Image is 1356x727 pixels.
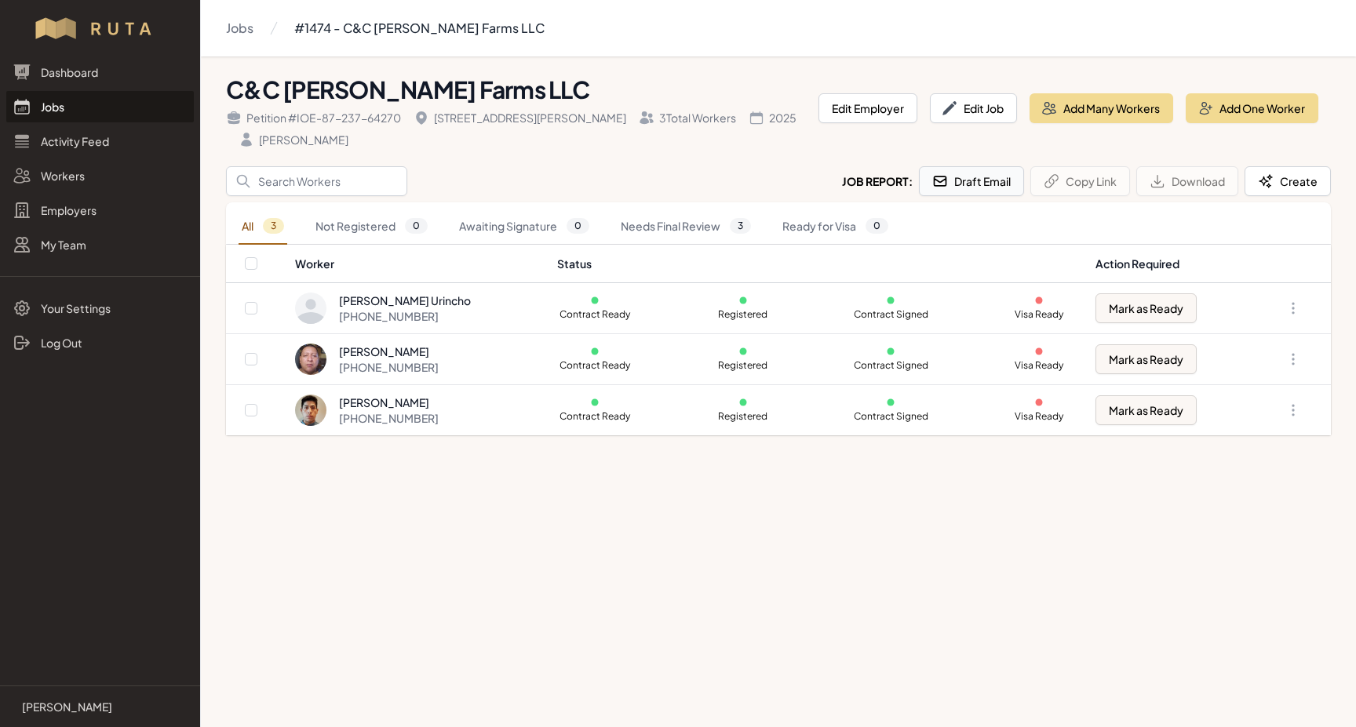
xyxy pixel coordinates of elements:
span: 3 [730,218,751,234]
a: Not Registered [312,209,431,245]
button: Edit Job [930,93,1017,123]
div: [PERSON_NAME] Urincho [339,293,471,308]
div: [PHONE_NUMBER] [339,308,471,324]
span: 0 [866,218,888,234]
p: Registered [705,410,781,423]
p: [PERSON_NAME] [22,699,112,714]
div: 3 Total Workers [639,110,736,125]
button: Mark as Ready [1095,293,1197,323]
div: [PERSON_NAME] [339,344,439,359]
a: Employers [6,194,194,226]
span: 0 [567,218,589,234]
p: Contract Ready [557,410,632,423]
p: Contract Ready [557,359,632,372]
h1: C&C [PERSON_NAME] Farms LLC [226,75,806,104]
span: 3 [263,218,284,234]
div: [STREET_ADDRESS][PERSON_NAME] [414,110,626,125]
th: Status [548,245,1086,283]
div: [PERSON_NAME] [239,132,348,147]
nav: Breadcrumb [226,13,545,44]
a: Ready for Visa [779,209,891,245]
button: Mark as Ready [1095,395,1197,425]
p: Contract Ready [557,308,632,321]
button: Download [1136,166,1238,196]
div: Petition # IOE-87-237-64270 [226,110,401,125]
a: [PERSON_NAME] [13,699,188,714]
a: Dashboard [6,56,194,88]
div: [PHONE_NUMBER] [339,359,439,375]
th: Action Required [1086,245,1249,283]
nav: Tabs [226,209,1331,245]
a: Jobs [6,91,194,122]
p: Contract Signed [853,410,928,423]
button: Draft Email [919,166,1024,196]
button: Add One Worker [1186,93,1318,123]
span: 0 [405,218,428,234]
button: Copy Link [1030,166,1130,196]
a: Log Out [6,327,194,358]
button: Create [1245,166,1331,196]
a: Awaiting Signature [456,209,592,245]
a: Jobs [226,13,253,44]
div: 2025 [749,110,796,125]
a: Your Settings [6,293,194,324]
img: Workflow [33,16,167,41]
p: Registered [705,359,781,372]
p: Contract Signed [853,359,928,372]
p: Registered [705,308,781,321]
h2: Job Report: [842,173,913,189]
p: Contract Signed [853,308,928,321]
div: [PERSON_NAME] [339,394,439,410]
p: Visa Ready [1001,308,1077,321]
p: Visa Ready [1001,410,1077,423]
a: #1474 - C&C [PERSON_NAME] Farms LLC [294,13,545,44]
div: Worker [295,256,538,271]
a: My Team [6,229,194,260]
a: Activity Feed [6,125,194,157]
button: Add Many Workers [1030,93,1173,123]
button: Edit Employer [818,93,917,123]
input: Search Workers [226,166,407,196]
a: Workers [6,160,194,191]
a: Needs Final Review [618,209,754,245]
a: All [239,209,287,245]
button: Mark as Ready [1095,344,1197,374]
div: [PHONE_NUMBER] [339,410,439,426]
p: Visa Ready [1001,359,1077,372]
